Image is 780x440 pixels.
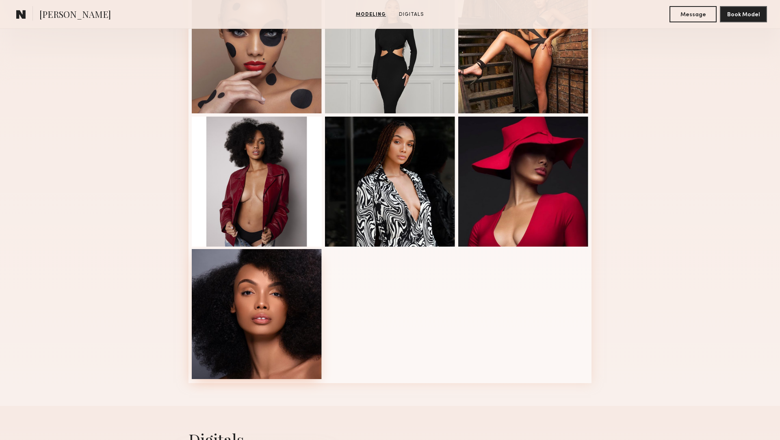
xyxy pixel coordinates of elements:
[669,6,717,22] button: Message
[353,11,389,18] a: Modeling
[720,6,767,22] button: Book Model
[39,8,111,22] span: [PERSON_NAME]
[396,11,427,18] a: Digitals
[720,11,767,17] a: Book Model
